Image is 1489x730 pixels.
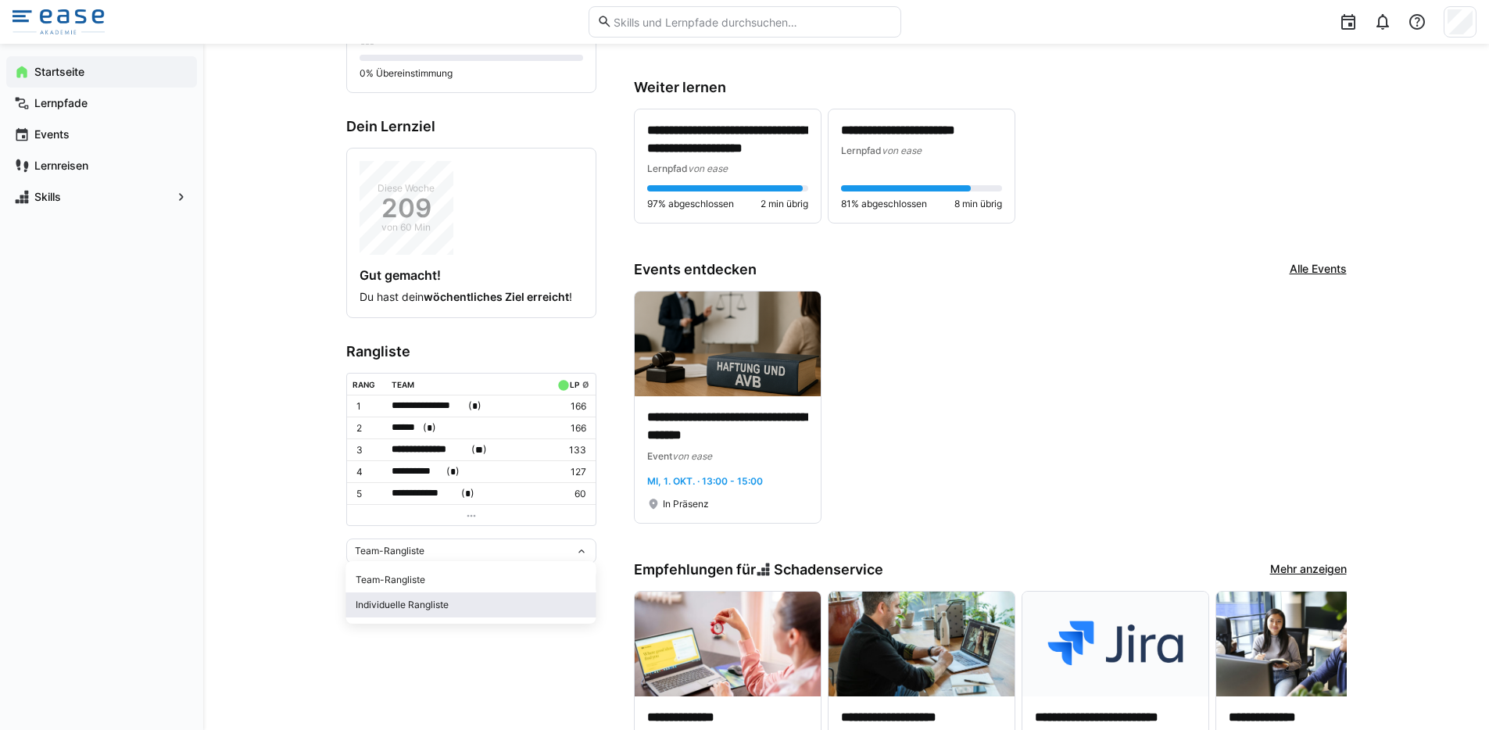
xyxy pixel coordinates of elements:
[774,561,883,578] span: Schadenservice
[829,592,1015,696] img: image
[468,398,481,414] span: ( )
[612,15,892,29] input: Skills und Lernpfade durchsuchen…
[356,444,380,456] p: 3
[672,450,712,462] span: von ease
[356,466,380,478] p: 4
[554,466,585,478] p: 127
[841,145,882,156] span: Lernpfad
[346,118,596,135] h3: Dein Lernziel
[1270,561,1347,578] a: Mehr anzeigen
[634,561,884,578] h3: Empfehlungen für
[635,592,821,696] img: image
[554,422,585,435] p: 166
[423,420,436,436] span: ( )
[554,400,585,413] p: 166
[570,380,579,389] div: LP
[461,485,474,502] span: ( )
[356,574,587,586] div: Team-Rangliste
[356,599,587,611] div: Individuelle Rangliste
[634,79,1347,96] h3: Weiter lernen
[356,488,380,500] p: 5
[882,145,922,156] span: von ease
[647,163,688,174] span: Lernpfad
[647,198,734,210] span: 97% abgeschlossen
[554,488,585,500] p: 60
[392,380,414,389] div: Team
[954,198,1002,210] span: 8 min übrig
[356,400,380,413] p: 1
[647,450,672,462] span: Event
[1216,592,1402,696] img: image
[346,343,596,360] h3: Rangliste
[761,198,808,210] span: 2 min übrig
[360,267,583,283] h4: Gut gemacht!
[471,442,487,458] span: ( )
[554,444,585,456] p: 133
[446,463,460,480] span: ( )
[360,289,583,305] p: Du hast dein !
[582,377,589,390] a: ø
[688,163,728,174] span: von ease
[353,380,375,389] div: Rang
[424,290,569,303] strong: wöchentliches Ziel erreicht
[355,545,424,557] span: Team-Rangliste
[360,67,583,80] p: 0% Übereinstimmung
[634,261,757,278] h3: Events entdecken
[635,292,821,396] img: image
[647,475,763,487] span: Mi, 1. Okt. · 13:00 - 15:00
[356,422,380,435] p: 2
[1290,261,1347,278] a: Alle Events
[663,498,709,510] span: In Präsenz
[1022,592,1208,696] img: image
[841,198,927,210] span: 81% abgeschlossen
